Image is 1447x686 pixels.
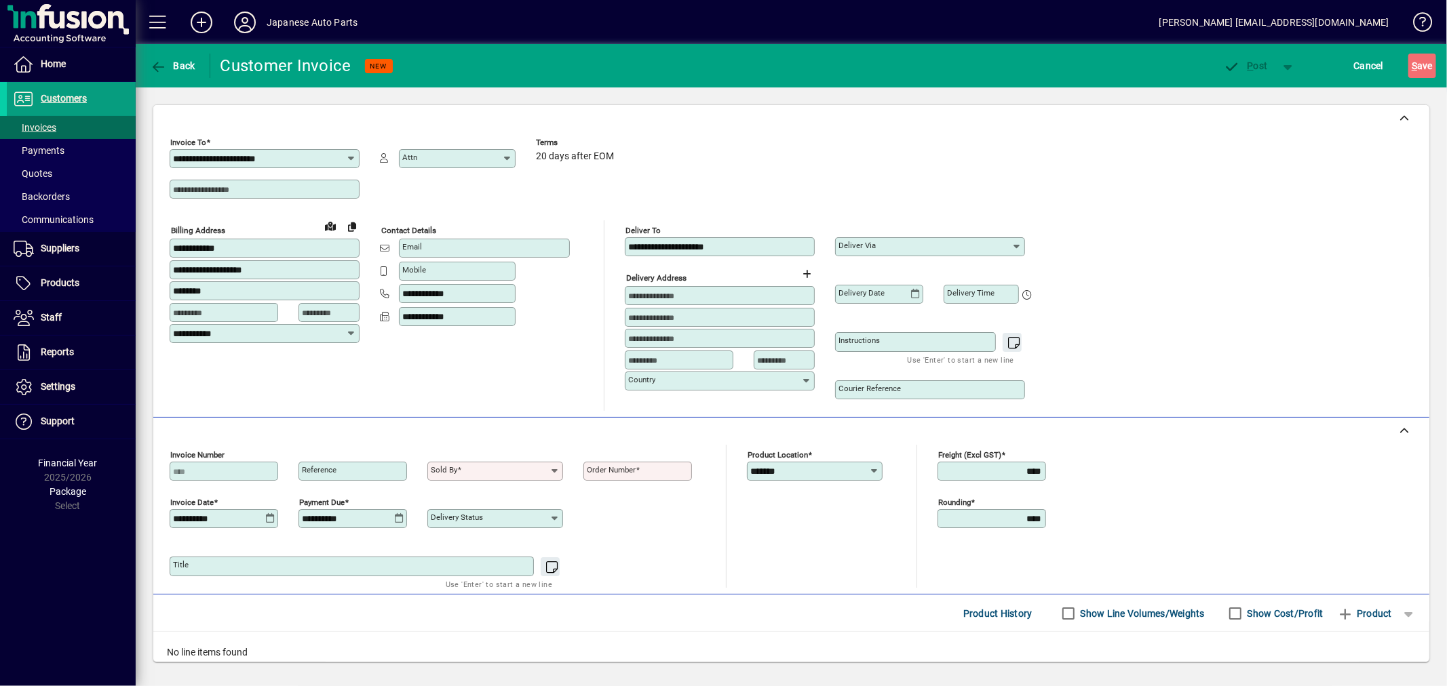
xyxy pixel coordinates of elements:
[587,465,636,475] mat-label: Order number
[41,416,75,426] span: Support
[341,216,363,237] button: Copy to Delivery address
[7,185,136,208] a: Backorders
[402,242,422,251] mat-label: Email
[947,288,995,298] mat-label: Delivery time
[938,498,971,507] mat-label: Rounding
[14,168,52,179] span: Quotes
[7,301,136,335] a: Staff
[41,277,79,288] span: Products
[431,512,483,522] mat-label: Delivery status
[7,47,136,81] a: Home
[147,54,199,78] button: Back
[7,208,136,231] a: Communications
[41,243,79,254] span: Suppliers
[446,576,552,592] mat-hint: Use 'Enter' to start a new line
[628,375,655,384] mat-label: Country
[180,10,223,35] button: Add
[170,138,206,147] mat-label: Invoice To
[1330,601,1399,626] button: Product
[153,632,1429,673] div: No line items found
[39,458,98,468] span: Financial Year
[1078,607,1205,620] label: Show Line Volumes/Weights
[173,560,189,569] mat-label: Title
[14,122,56,133] span: Invoices
[402,265,426,275] mat-label: Mobile
[625,226,661,235] mat-label: Deliver To
[41,312,62,323] span: Staff
[536,151,614,162] span: 20 days after EOM
[838,241,876,250] mat-label: Deliver via
[41,381,75,392] span: Settings
[536,138,617,147] span: Terms
[1354,55,1384,77] span: Cancel
[431,465,457,475] mat-label: Sold by
[320,215,341,237] a: View on map
[7,266,136,300] a: Products
[170,498,214,507] mat-label: Invoice date
[150,60,195,71] span: Back
[1224,60,1268,71] span: ost
[1351,54,1387,78] button: Cancel
[41,58,66,69] span: Home
[1248,60,1254,71] span: P
[838,288,885,298] mat-label: Delivery date
[1412,55,1433,77] span: ave
[267,12,358,33] div: Japanese Auto Parts
[1403,3,1430,47] a: Knowledge Base
[963,603,1033,624] span: Product History
[908,352,1014,367] mat-hint: Use 'Enter' to start a new line
[1408,54,1436,78] button: Save
[302,465,336,475] mat-label: Reference
[7,139,136,162] a: Payments
[7,116,136,139] a: Invoices
[1412,60,1417,71] span: S
[370,62,387,70] span: NEW
[1159,12,1389,33] div: [PERSON_NAME] [EMAIL_ADDRESS][DOMAIN_NAME]
[14,214,94,225] span: Communications
[938,450,1001,460] mat-label: Freight (excl GST)
[299,498,345,507] mat-label: Payment due
[170,450,225,460] mat-label: Invoice number
[223,10,267,35] button: Profile
[7,232,136,266] a: Suppliers
[7,370,136,404] a: Settings
[14,145,64,156] span: Payments
[748,450,808,460] mat-label: Product location
[402,153,417,162] mat-label: Attn
[7,405,136,439] a: Support
[838,336,880,345] mat-label: Instructions
[136,54,210,78] app-page-header-button: Back
[796,263,818,285] button: Choose address
[1217,54,1275,78] button: Post
[958,601,1038,626] button: Product History
[41,93,87,104] span: Customers
[1245,607,1324,620] label: Show Cost/Profit
[7,162,136,185] a: Quotes
[838,384,901,393] mat-label: Courier Reference
[50,486,86,497] span: Package
[1337,603,1392,624] span: Product
[41,346,74,357] span: Reports
[220,55,351,77] div: Customer Invoice
[14,191,70,202] span: Backorders
[7,336,136,369] a: Reports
